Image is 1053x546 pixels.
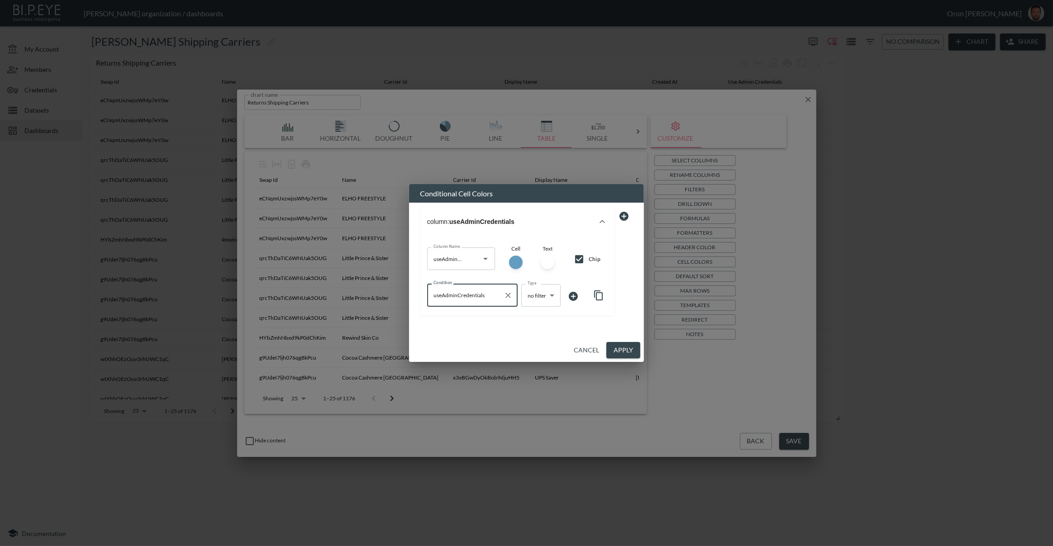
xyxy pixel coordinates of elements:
[420,207,615,236] button: column:useAdminCredentials
[589,255,600,263] div: Chip
[409,184,644,203] h2: Conditional Cell Colors
[528,280,537,286] label: Type
[528,292,546,299] span: no filter
[431,252,466,266] input: Column Name
[479,252,492,265] button: Open
[434,243,460,249] label: Column Name
[502,245,529,273] div: Cell
[606,342,640,359] button: Apply
[427,218,597,225] div: column:
[570,342,603,359] button: Cancel
[534,245,561,273] div: Text
[431,288,500,302] input: Condition
[449,218,515,225] b: useAdminCredentials
[434,280,453,285] label: Condition
[502,289,515,302] button: Clear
